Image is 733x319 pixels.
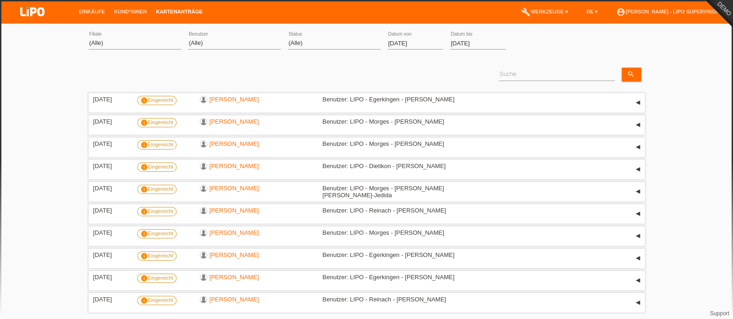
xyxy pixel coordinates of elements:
[137,296,177,305] label: Eingereicht
[210,207,259,214] a: [PERSON_NAME]
[93,274,130,281] div: [DATE]
[210,296,259,303] a: [PERSON_NAME]
[323,229,485,236] div: Benutzer: LIPO - Morges - [PERSON_NAME]
[140,163,148,171] i: info
[93,140,130,147] div: [DATE]
[210,96,259,103] a: [PERSON_NAME]
[612,9,728,14] a: account_circle[PERSON_NAME] - LIPO Supervisor ▾
[93,207,130,214] div: [DATE]
[210,185,259,192] a: [PERSON_NAME]
[323,296,485,303] div: Benutzer: LIPO - Reinach - [PERSON_NAME]
[140,186,148,193] i: info
[210,140,259,147] a: [PERSON_NAME]
[140,297,148,304] i: info
[93,251,130,258] div: [DATE]
[140,141,148,149] i: info
[323,163,485,169] div: Benutzer: LIPO - Dietikon - [PERSON_NAME]
[631,96,645,110] div: auf-/zuklappen
[323,251,485,258] div: Benutzer: LIPO - Egerkingen - [PERSON_NAME]
[140,252,148,260] i: info
[516,9,573,14] a: buildWerkzeuge ▾
[9,19,56,26] a: LIPO pay
[137,207,177,216] label: Eingereicht
[631,207,645,221] div: auf-/zuklappen
[631,251,645,265] div: auf-/zuklappen
[323,118,485,125] div: Benutzer: LIPO - Morges - [PERSON_NAME]
[93,185,130,192] div: [DATE]
[109,9,151,14] a: Kund*innen
[521,7,530,17] i: build
[631,274,645,288] div: auf-/zuklappen
[210,251,259,258] a: [PERSON_NAME]
[93,163,130,169] div: [DATE]
[140,230,148,238] i: info
[137,251,177,261] label: Eingereicht
[137,140,177,150] label: Eingereicht
[137,163,177,172] label: Eingereicht
[622,68,641,81] a: search
[152,9,207,14] a: Kartenanträge
[140,275,148,282] i: info
[93,229,130,236] div: [DATE]
[631,118,645,132] div: auf-/zuklappen
[582,9,602,14] a: DE ▾
[631,296,645,310] div: auf-/zuklappen
[323,207,485,214] div: Benutzer: LIPO - Reinach - [PERSON_NAME]
[323,140,485,147] div: Benutzer: LIPO - Morges - [PERSON_NAME]
[140,119,148,126] i: info
[140,208,148,215] i: info
[627,70,635,78] i: search
[137,274,177,283] label: Eingereicht
[631,163,645,176] div: auf-/zuklappen
[323,274,485,281] div: Benutzer: LIPO - Egerkingen - [PERSON_NAME]
[137,185,177,194] label: Eingereicht
[631,185,645,199] div: auf-/zuklappen
[710,310,729,317] a: Support
[74,9,109,14] a: Einkäufe
[137,96,177,105] label: Eingereicht
[140,97,148,104] i: info
[137,118,177,127] label: Eingereicht
[631,229,645,243] div: auf-/zuklappen
[631,140,645,154] div: auf-/zuklappen
[93,96,130,103] div: [DATE]
[323,185,485,199] div: Benutzer: LIPO - Morges - [PERSON_NAME] [PERSON_NAME]-Jedida
[210,274,259,281] a: [PERSON_NAME]
[93,296,130,303] div: [DATE]
[616,7,625,17] i: account_circle
[210,118,259,125] a: [PERSON_NAME]
[323,96,485,103] div: Benutzer: LIPO - Egerkingen - [PERSON_NAME]
[210,163,259,169] a: [PERSON_NAME]
[137,229,177,238] label: Eingereicht
[210,229,259,236] a: [PERSON_NAME]
[93,118,130,125] div: [DATE]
